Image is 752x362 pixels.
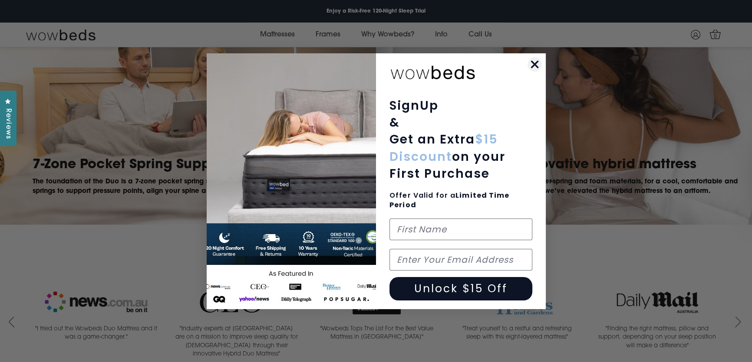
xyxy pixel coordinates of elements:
[389,277,532,300] button: Unlock $15 Off
[2,108,13,139] span: Reviews
[389,131,505,182] span: Get an Extra on your First Purchase
[389,190,510,210] span: Limited Time Period
[207,53,376,309] img: 654b37c0-041b-4dc1-9035-2cedd1fa2a67.jpeg
[389,219,532,240] input: First Name
[389,190,510,210] span: Offer Valid for a
[389,114,400,131] span: &
[389,59,476,84] img: wowbeds-logo-2
[527,57,542,72] button: Close dialog
[389,249,532,271] input: Enter Your Email Address
[389,131,498,165] span: $15 Discount
[389,97,439,114] span: SignUp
